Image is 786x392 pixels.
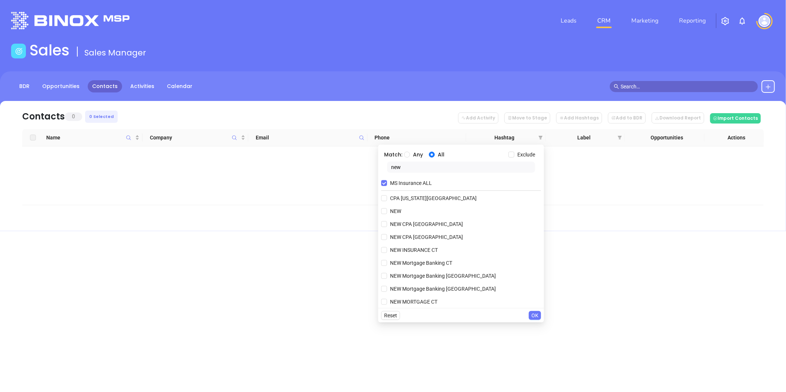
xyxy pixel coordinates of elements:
div: No data [28,180,758,189]
a: Reporting [676,13,709,28]
img: logo [11,12,130,29]
span: filter [537,132,544,143]
span: NEW MORTGAGE CT [387,298,440,306]
span: NEW CPA [GEOGRAPHIC_DATA] [387,220,466,228]
th: Company [142,129,248,146]
span: search [614,84,619,89]
a: Marketing [628,13,661,28]
button: OK [529,311,541,320]
span: Name [46,134,134,142]
span: All [435,151,447,159]
a: Activities [126,80,159,92]
input: Search [387,162,535,173]
div: Match: [381,148,541,162]
button: Reset [381,311,400,320]
span: Sales Manager [84,47,146,58]
th: Opportunities [625,129,704,146]
a: Contacts [88,80,122,92]
span: NEW Mortgage Banking [GEOGRAPHIC_DATA] [387,285,499,293]
span: Label [553,134,615,142]
span: CPA [US_STATE][GEOGRAPHIC_DATA] [387,194,480,202]
span: filter [616,132,624,143]
span: Company [150,134,239,142]
div: 0 Selected [85,111,118,123]
button: Import Contacts [710,113,761,124]
th: Actions [705,129,764,146]
h1: Sales [30,41,70,59]
span: NEW CPA [GEOGRAPHIC_DATA] [387,233,466,241]
span: OK [531,311,538,320]
img: iconNotification [738,17,747,26]
span: filter [538,135,543,140]
img: user [759,15,770,27]
th: Phone [367,129,467,146]
input: Search… [621,82,754,91]
span: NEW INSURANCE CT [387,246,441,254]
span: Reset [384,311,397,320]
th: Name [43,129,142,146]
div: Contacts [22,110,65,123]
span: Hashtag [474,134,535,142]
span: NEW Mortgage Banking CT [387,259,455,267]
a: Opportunities [38,80,84,92]
span: NEW Mortgage Banking [GEOGRAPHIC_DATA] [387,272,499,280]
a: BDR [15,80,34,92]
img: iconSetting [721,17,730,26]
a: Leads [558,13,580,28]
span: NEW [387,207,404,215]
a: CRM [594,13,614,28]
span: filter [618,135,622,140]
a: Calendar [162,80,197,92]
span: MS Insurance ALL [387,179,435,187]
span: Email [256,134,356,142]
span: 0 [65,112,82,121]
span: Exclude [514,151,538,159]
span: Any [410,151,426,159]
